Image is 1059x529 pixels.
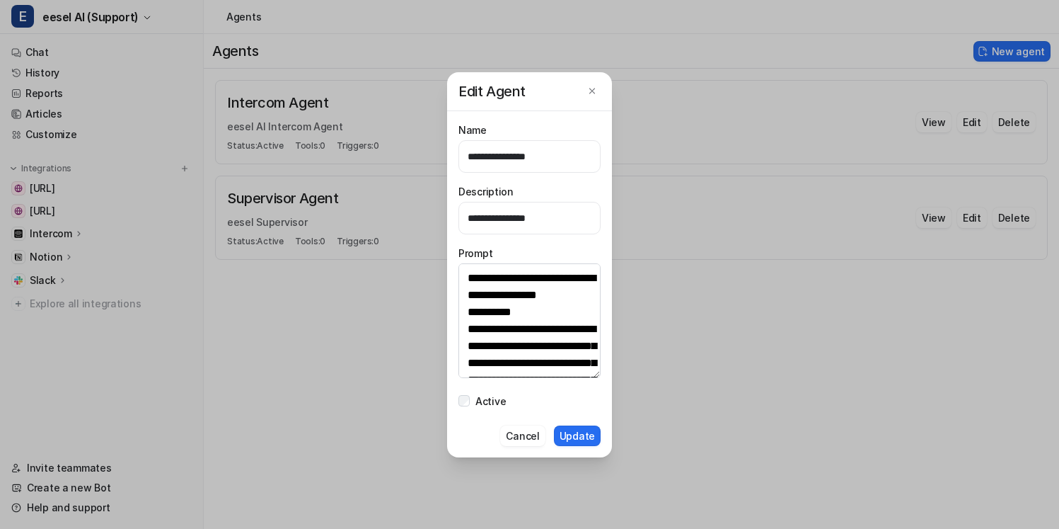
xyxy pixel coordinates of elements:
[500,426,545,446] button: Cancel
[475,394,506,409] label: Active
[458,246,601,261] label: Prompt
[554,426,601,446] button: Update
[458,123,601,137] label: Name
[458,184,601,199] label: Description
[458,81,526,102] h3: Edit Agent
